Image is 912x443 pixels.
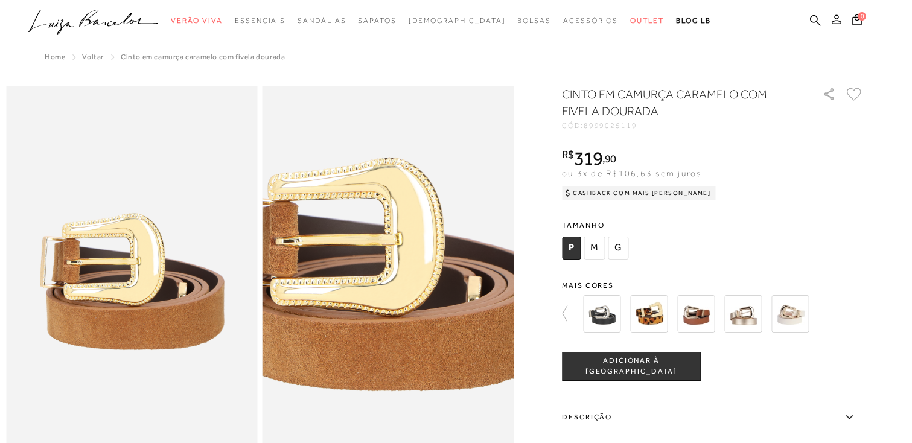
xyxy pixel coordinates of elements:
span: 90 [605,152,616,165]
i: R$ [562,149,574,160]
a: categoryNavScreenReaderText [563,10,618,32]
a: Home [45,53,65,61]
a: Voltar [82,53,104,61]
span: Essenciais [235,16,285,25]
span: G [608,237,628,260]
span: Sapatos [358,16,396,25]
span: Mais cores [562,282,864,289]
a: categoryNavScreenReaderText [630,10,664,32]
span: ou 3x de R$106,63 sem juros [562,168,701,178]
span: M [584,237,605,260]
a: categoryNavScreenReaderText [358,10,396,32]
span: Bolsas [517,16,551,25]
button: ADICIONAR À [GEOGRAPHIC_DATA] [562,352,701,381]
span: CINTO EM CAMURÇA CARAMELO COM FIVELA DOURADA [121,53,285,61]
a: BLOG LB [676,10,711,32]
a: categoryNavScreenReaderText [235,10,285,32]
span: ADICIONAR À [GEOGRAPHIC_DATA] [563,355,700,377]
img: CINTO FINO FIVELA WESTERN METALIZADO DOURADO [724,295,762,333]
span: Sandálias [298,16,346,25]
span: P [562,237,581,260]
img: CINTO EM PELO DE ONÇA COM MAXI FIVELA [630,295,668,333]
label: Descrição [562,400,864,435]
span: BLOG LB [676,16,711,25]
div: CÓD: [562,122,803,129]
a: categoryNavScreenReaderText [298,10,346,32]
a: categoryNavScreenReaderText [171,10,223,32]
div: Cashback com Mais [PERSON_NAME] [562,186,716,200]
img: CINTO FINO FIVELA WESTERN CASTANHO [677,295,715,333]
img: Cinto fino fivela western off white [771,295,809,333]
h1: CINTO EM CAMURÇA CARAMELO COM FIVELA DOURADA [562,86,788,120]
span: Outlet [630,16,664,25]
span: [DEMOGRAPHIC_DATA] [409,16,506,25]
span: Acessórios [563,16,618,25]
span: 319 [574,147,602,169]
span: 0 [858,12,866,21]
a: categoryNavScreenReaderText [517,10,551,32]
img: CINTO EM COURO PRETO COM FIVELA PRATEADA [583,295,620,333]
span: Verão Viva [171,16,223,25]
i: , [602,153,616,164]
button: 0 [849,13,866,30]
span: 8999025119 [584,121,637,130]
a: noSubCategoriesText [409,10,506,32]
span: Tamanho [562,216,631,234]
